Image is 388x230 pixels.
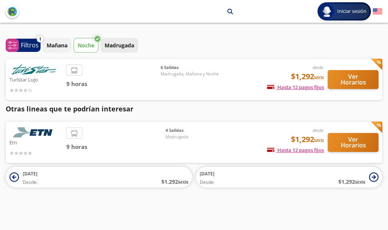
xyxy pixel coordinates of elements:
[314,138,324,143] small: MXN
[291,134,324,145] span: $1,292
[9,127,59,138] img: Etn
[42,38,72,53] button: Mañana
[338,178,365,186] span: $ 1,292
[6,5,19,18] button: back
[6,167,192,188] button: [DATE]Desde:$1,292MXN
[21,41,39,50] p: Filtros
[313,64,324,70] em: desde:
[200,179,214,186] span: Desde:
[328,133,379,152] button: Ver Horarios
[23,179,38,186] span: Desde:
[166,134,219,140] span: Madrugada
[66,80,161,88] span: 9 horas
[105,41,134,49] p: Madrugada
[313,127,324,133] em: desde:
[314,75,324,80] small: MXN
[9,138,63,147] p: Etn
[200,171,214,177] span: [DATE]
[39,36,41,42] span: 1
[355,179,365,185] small: MXN
[161,178,188,186] span: $ 1,292
[267,84,324,91] span: Hasta 12 pagos fijos
[102,8,158,16] p: [GEOGRAPHIC_DATA][PERSON_NAME]
[6,39,41,52] button: 1Filtros
[373,7,382,16] button: English
[196,167,382,188] button: [DATE]Desde:$1,292MXN
[161,64,219,71] span: 6 Salidas
[178,179,188,185] small: MXN
[291,71,324,82] span: $1,292
[23,171,38,177] span: [DATE]
[334,8,369,15] span: Iniciar sesión
[161,71,219,77] span: Madrugada, Mañana y Noche
[267,147,324,153] span: Hasta 12 pagos fijos
[78,41,94,49] p: Noche
[166,127,219,134] span: 4 Salidas
[6,104,382,114] p: Otras lineas que te podrían interesar
[9,75,63,84] p: Turistar Lujo
[328,70,379,89] button: Ver Horarios
[74,38,99,53] button: Noche
[66,142,166,151] span: 9 horas
[9,64,59,75] img: Turistar Lujo
[47,41,67,49] p: Mañana
[100,38,138,53] button: Madrugada
[168,8,222,16] p: [GEOGRAPHIC_DATA]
